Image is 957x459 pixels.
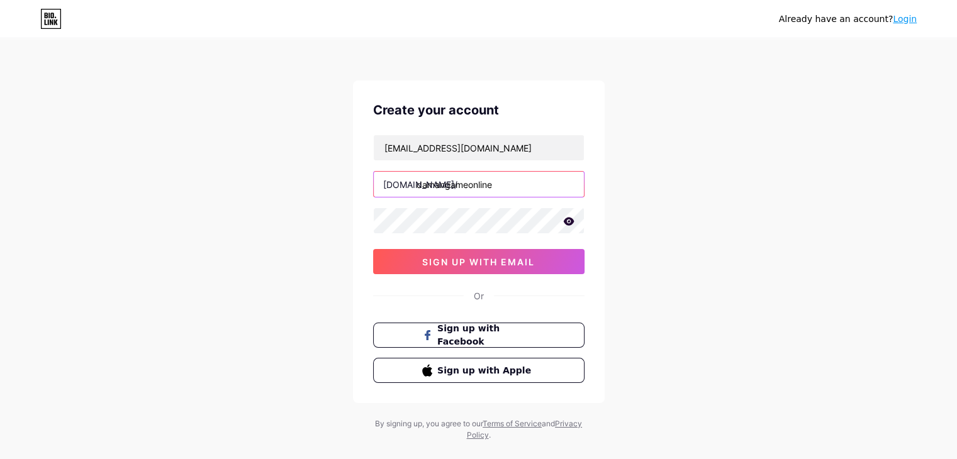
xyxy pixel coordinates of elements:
[373,323,585,348] button: Sign up with Facebook
[422,257,535,267] span: sign up with email
[437,364,535,377] span: Sign up with Apple
[373,249,585,274] button: sign up with email
[474,289,484,302] div: Or
[374,135,584,160] input: Email
[373,358,585,383] button: Sign up with Apple
[373,101,585,119] div: Create your account
[779,13,917,26] div: Already have an account?
[893,14,917,24] a: Login
[437,322,535,348] span: Sign up with Facebook
[383,178,457,191] div: [DOMAIN_NAME]/
[372,418,586,441] div: By signing up, you agree to our and .
[374,172,584,197] input: username
[483,419,542,428] a: Terms of Service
